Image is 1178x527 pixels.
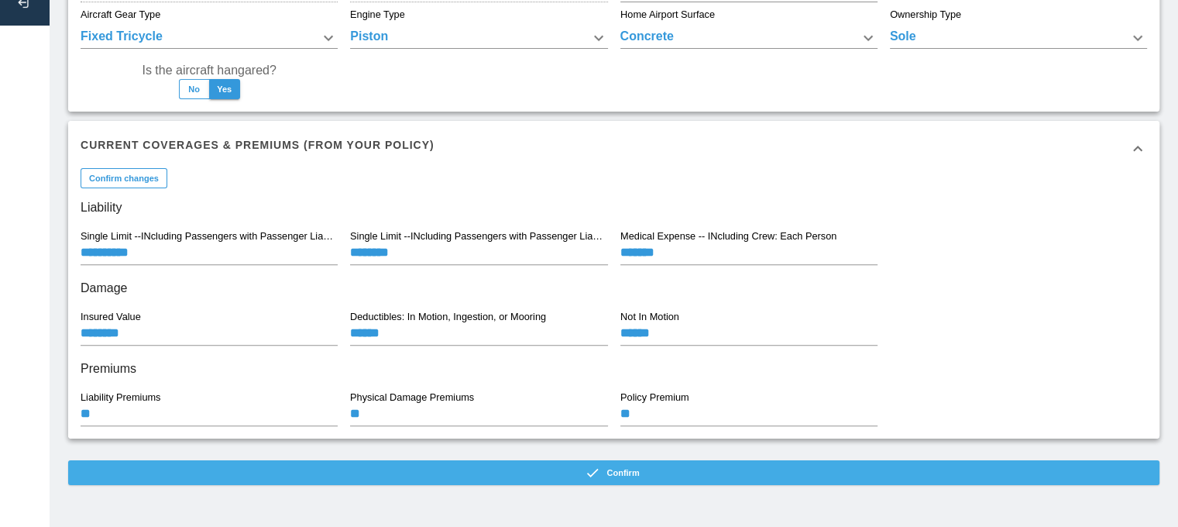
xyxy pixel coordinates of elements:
label: Insured Value [81,310,141,324]
div: Sole [890,27,1147,49]
div: Concrete [620,27,877,49]
h6: Damage [81,277,1147,299]
button: Confirm [68,460,1159,485]
label: Policy Premium [620,391,689,405]
button: No [179,79,210,99]
label: Physical Damage Premiums [350,391,474,405]
h6: Current Coverages & Premiums (from your policy) [81,136,434,153]
label: Engine Type [350,8,405,22]
label: Liability Premiums [81,391,160,405]
label: Single Limit --INcluding Passengers with Passenger Liability limited internally to: Each Person [350,229,606,243]
label: Is the aircraft hangared? [142,61,276,79]
label: Deductibles: In Motion, Ingestion, or Mooring [350,310,546,324]
label: Not In Motion [620,310,679,324]
button: Confirm changes [81,168,167,188]
label: Aircraft Gear Type [81,8,160,22]
button: Yes [209,79,240,99]
h6: Liability [81,197,1147,219]
label: Single Limit --INcluding Passengers with Passenger Liability limited internally to: Each Occurrence [81,229,337,243]
h6: Premiums [81,358,1147,380]
label: Ownership Type [890,8,961,22]
label: Home Airport Surface [620,8,715,22]
div: Current Coverages & Premiums (from your policy) [68,121,1159,177]
div: Fixed Tricycle [81,27,338,49]
label: Medical Expense -- INcluding Crew: Each Person [620,229,836,243]
div: Piston [350,27,607,49]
